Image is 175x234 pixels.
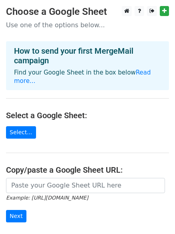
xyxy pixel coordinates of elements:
[6,165,169,175] h4: Copy/paste a Google Sheet URL:
[14,69,151,85] a: Read more...
[6,210,26,222] input: Next
[6,126,36,139] a: Select...
[6,111,169,120] h4: Select a Google Sheet:
[14,46,161,65] h4: How to send your first MergeMail campaign
[6,6,169,18] h3: Choose a Google Sheet
[6,195,88,201] small: Example: [URL][DOMAIN_NAME]
[6,178,165,193] input: Paste your Google Sheet URL here
[6,21,169,29] p: Use one of the options below...
[14,69,161,85] p: Find your Google Sheet in the box below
